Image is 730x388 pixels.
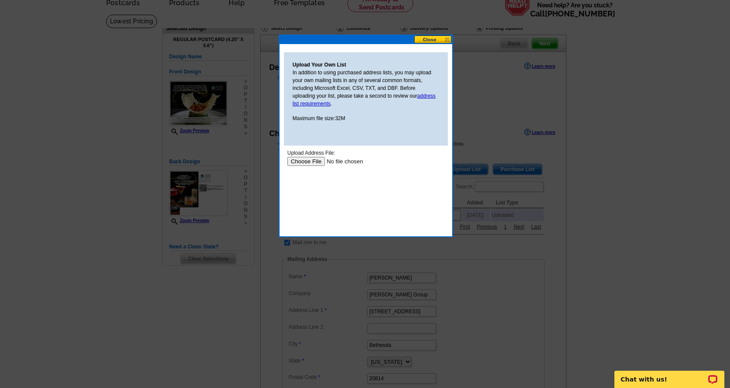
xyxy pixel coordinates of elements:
[335,115,345,121] span: 32M
[3,3,160,11] div: Upload Address File:
[293,62,346,68] strong: Upload Your Own List
[293,69,439,108] p: In addition to using purchased address lists, you may upload your own mailing lists in any of sev...
[609,361,730,388] iframe: LiveChat chat widget
[293,114,439,122] p: Maximum file size:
